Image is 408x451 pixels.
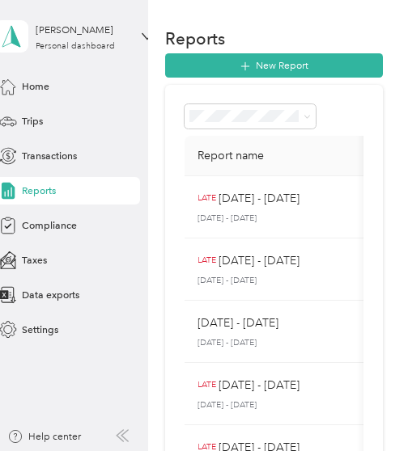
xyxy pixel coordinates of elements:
[36,23,137,37] div: [PERSON_NAME]
[198,192,216,204] p: LATE
[22,183,56,198] span: Reports
[198,379,216,391] p: LATE
[22,218,77,233] span: Compliance
[185,136,379,176] th: Report name
[219,377,300,394] p: [DATE] - [DATE]
[22,79,49,94] span: Home
[198,275,366,287] p: [DATE] - [DATE]
[36,42,115,51] div: Personal dashboard
[22,288,79,302] span: Data exports
[7,429,81,444] button: Help center
[22,149,77,163] span: Transactions
[22,322,58,337] span: Settings
[198,337,366,349] p: [DATE] - [DATE]
[198,399,366,411] p: [DATE] - [DATE]
[198,213,366,225] p: [DATE] - [DATE]
[22,114,43,129] span: Trips
[198,255,216,267] p: LATE
[317,360,408,451] iframe: Everlance-gr Chat Button Frame
[198,314,278,332] p: [DATE] - [DATE]
[22,253,47,268] span: Taxes
[165,32,383,46] h1: Reports
[219,190,300,208] p: [DATE] - [DATE]
[219,252,300,270] p: [DATE] - [DATE]
[165,53,383,78] button: New Report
